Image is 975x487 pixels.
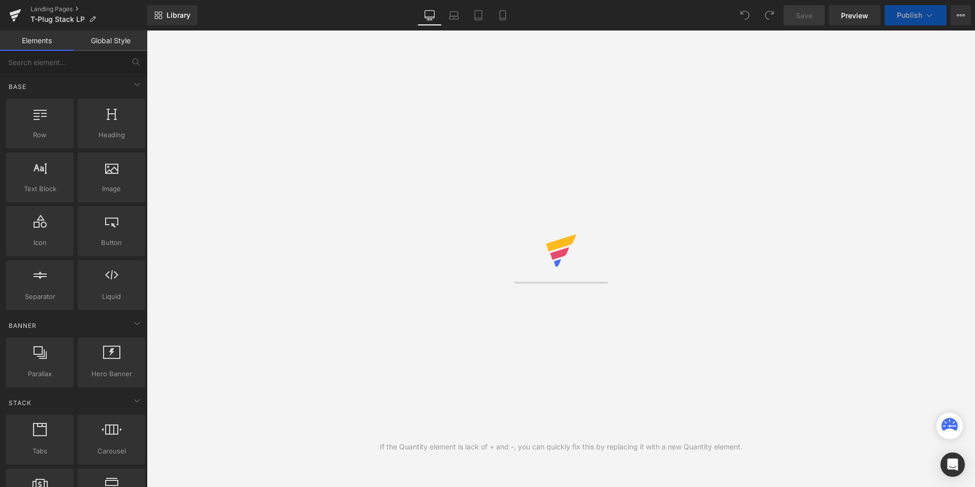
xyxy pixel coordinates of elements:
a: Mobile [491,5,515,25]
span: Publish [897,11,922,19]
a: Laptop [442,5,466,25]
a: Desktop [417,5,442,25]
span: Save [796,10,812,21]
button: More [951,5,971,25]
span: Tabs [9,446,71,456]
div: If the Quantity element is lack of + and -, you can quickly fix this by replacing it with a new Q... [380,441,742,452]
span: Hero Banner [81,369,142,379]
span: Carousel [81,446,142,456]
a: Global Style [74,31,147,51]
button: Redo [759,5,779,25]
span: Base [8,82,27,92]
span: Text Block [9,184,71,194]
a: Tablet [466,5,491,25]
span: Icon [9,237,71,248]
span: Stack [8,398,32,408]
span: Banner [8,321,38,330]
span: Preview [841,10,868,21]
button: Publish [885,5,947,25]
span: Button [81,237,142,248]
span: Row [9,130,71,140]
span: T-Plug Stack LP [30,15,85,23]
a: Landing Pages [30,5,147,13]
span: Parallax [9,369,71,379]
span: Liquid [81,291,142,302]
span: Library [167,11,190,20]
div: Open Intercom Messenger [940,452,965,477]
span: Image [81,184,142,194]
span: Heading [81,130,142,140]
a: New Library [147,5,198,25]
span: Separator [9,291,71,302]
a: Preview [829,5,881,25]
button: Undo [735,5,755,25]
